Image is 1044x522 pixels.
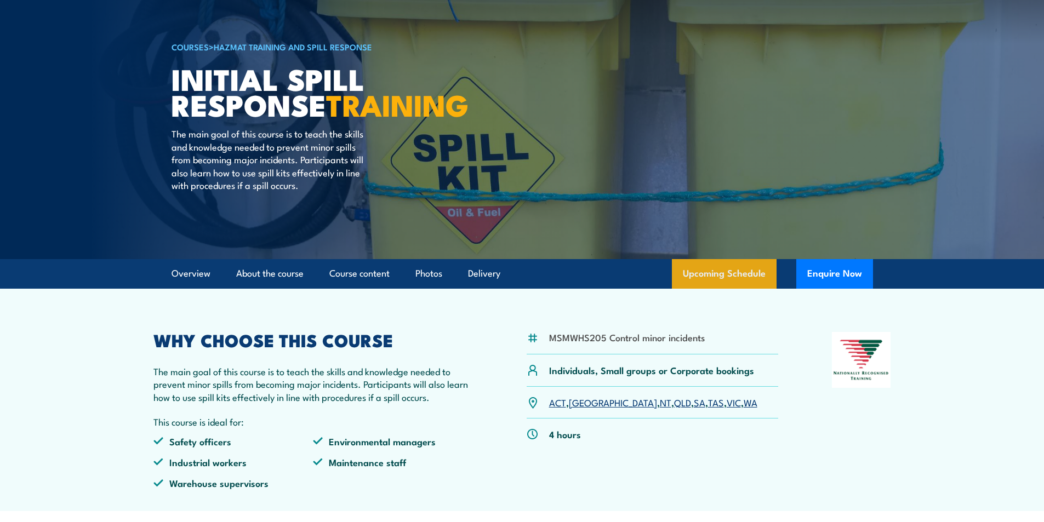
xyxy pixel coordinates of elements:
[153,435,313,448] li: Safety officers
[674,395,691,409] a: QLD
[153,415,473,428] p: This course is ideal for:
[153,365,473,403] p: The main goal of this course is to teach the skills and knowledge needed to prevent minor spills ...
[549,364,754,376] p: Individuals, Small groups or Corporate bookings
[172,127,372,191] p: The main goal of this course is to teach the skills and knowledge needed to prevent minor spills ...
[153,332,473,347] h2: WHY CHOOSE THIS COURSE
[172,40,442,53] h6: >
[549,428,581,440] p: 4 hours
[172,41,209,53] a: COURSES
[832,332,891,388] img: Nationally Recognised Training logo.
[313,456,473,468] li: Maintenance staff
[153,456,313,468] li: Industrial workers
[744,395,757,409] a: WA
[660,395,671,409] a: NT
[172,66,442,117] h1: Initial Spill Response
[415,259,442,288] a: Photos
[236,259,304,288] a: About the course
[549,396,757,409] p: , , , , , , ,
[549,331,705,343] li: MSMWHS205 Control minor incidents
[708,395,724,409] a: TAS
[326,81,469,127] strong: TRAINING
[569,395,657,409] a: [GEOGRAPHIC_DATA]
[672,259,777,289] a: Upcoming Schedule
[468,259,500,288] a: Delivery
[172,259,210,288] a: Overview
[153,477,313,489] li: Warehouse supervisors
[796,259,873,289] button: Enquire Now
[727,395,741,409] a: VIC
[549,395,566,409] a: ACT
[214,41,372,53] a: HAZMAT Training and Spill Response
[313,435,473,448] li: Environmental managers
[694,395,705,409] a: SA
[329,259,390,288] a: Course content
